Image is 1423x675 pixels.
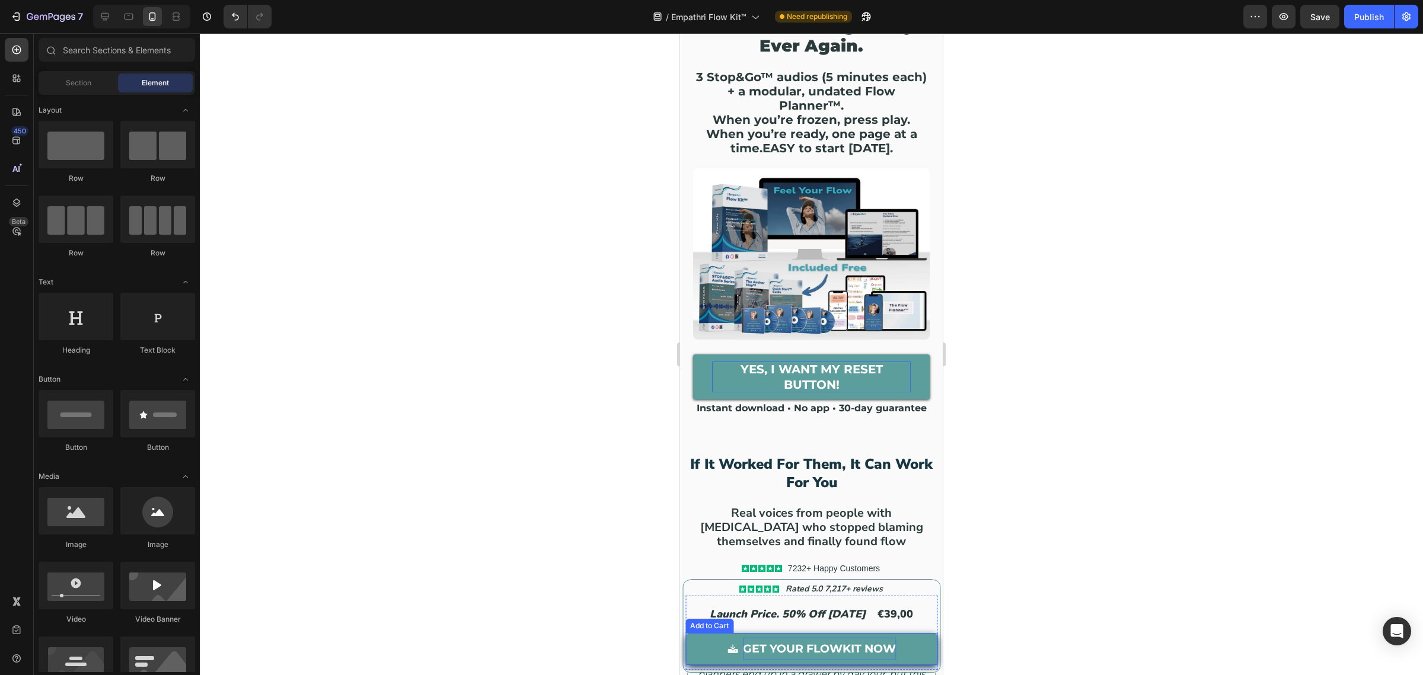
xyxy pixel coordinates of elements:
[680,33,943,675] iframe: Design area
[39,173,113,184] div: Row
[39,38,195,62] input: Search Sections & Elements
[1383,617,1411,645] div: Open Intercom Messenger
[176,467,195,486] span: Toggle open
[787,11,847,22] span: Need republishing
[224,5,272,28] div: Undo/Redo
[176,273,195,292] span: Toggle open
[671,11,746,23] span: Empathri Flow Kit™
[39,248,113,258] div: Row
[39,442,113,453] div: Button
[39,539,113,550] div: Image
[120,614,195,625] div: Video Banner
[39,105,62,116] span: Layout
[120,248,195,258] div: Row
[78,9,83,24] p: 7
[39,374,60,385] span: Button
[39,277,53,287] span: Text
[176,370,195,389] span: Toggle open
[120,345,195,356] div: Text Block
[1300,5,1339,28] button: Save
[39,614,113,625] div: Video
[176,101,195,120] span: Toggle open
[666,11,669,23] span: /
[142,78,169,88] span: Element
[39,471,59,482] span: Media
[1310,12,1330,22] span: Save
[66,78,91,88] span: Section
[1354,11,1384,23] div: Publish
[5,5,88,28] button: 7
[120,442,195,453] div: Button
[120,539,195,550] div: Image
[11,126,28,136] div: 450
[9,217,28,226] div: Beta
[39,345,113,356] div: Heading
[120,173,195,184] div: Row
[1344,5,1394,28] button: Publish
